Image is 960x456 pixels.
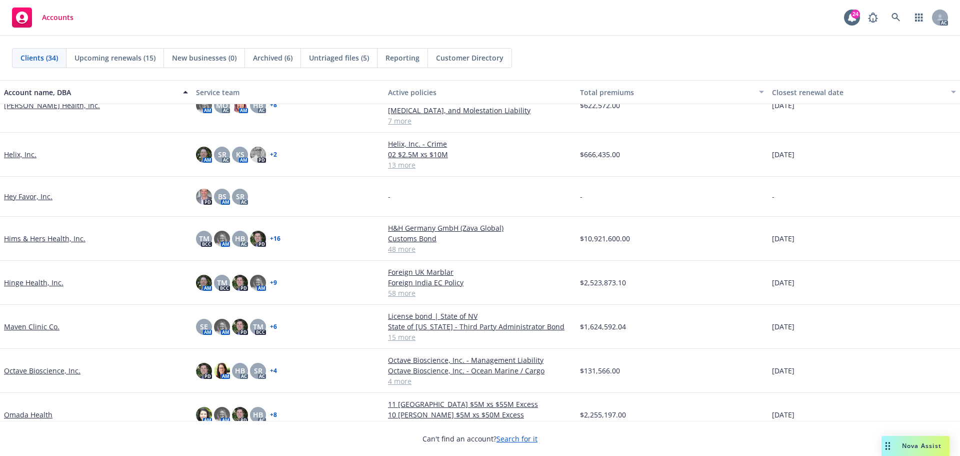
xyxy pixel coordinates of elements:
[772,233,794,244] span: [DATE]
[580,233,630,244] span: $10,921,600.00
[214,231,230,247] img: photo
[863,8,883,28] a: Report a Bug
[772,100,794,111] span: [DATE]
[388,139,572,149] a: Helix, Inc. - Crime
[902,441,941,450] span: Nova Assist
[886,8,906,28] a: Search
[388,160,572,170] a: 13 more
[388,223,572,233] a: H&H Germany GmbH (Zava Global)
[270,368,277,374] a: + 4
[422,433,537,444] span: Can't find an account?
[388,87,572,98] div: Active policies
[388,277,572,288] a: Foreign India EC Policy
[192,80,384,104] button: Service team
[250,147,266,163] img: photo
[576,80,768,104] button: Total premiums
[236,149,244,160] span: KS
[309,53,369,63] span: Untriaged files (5)
[580,321,626,332] span: $1,624,592.04
[172,53,236,63] span: New businesses (0)
[199,233,209,244] span: TM
[8,4,77,32] a: Accounts
[388,409,572,420] a: 10 [PERSON_NAME] $5M xs $50M Excess
[388,332,572,342] a: 15 more
[772,365,794,376] span: [DATE]
[200,321,208,332] span: SE
[772,409,794,420] span: [DATE]
[4,409,52,420] a: Omada Health
[217,277,227,288] span: TM
[388,95,572,116] a: [PERSON_NAME] Health, Inc. - Sexual Misconduct, [MEDICAL_DATA], and Molestation Liability
[250,275,266,291] img: photo
[218,191,226,202] span: BS
[436,53,503,63] span: Customer Directory
[4,365,80,376] a: Octave Bioscience, Inc.
[580,365,620,376] span: $131,566.00
[4,149,36,160] a: Helix, Inc.
[881,436,894,456] div: Drag to move
[270,412,277,418] a: + 8
[388,420,572,430] a: 25 more
[270,280,277,286] a: + 9
[4,321,59,332] a: Maven Clinic Co.
[232,319,248,335] img: photo
[768,80,960,104] button: Closest renewal date
[196,363,212,379] img: photo
[385,53,419,63] span: Reporting
[214,407,230,423] img: photo
[388,233,572,244] a: Customs Bond
[253,321,263,332] span: TM
[388,149,572,160] a: 02 $2.5M xs $10M
[235,365,245,376] span: HB
[196,275,212,291] img: photo
[214,363,230,379] img: photo
[388,244,572,254] a: 48 more
[772,191,774,202] span: -
[232,407,248,423] img: photo
[236,191,244,202] span: SR
[388,321,572,332] a: State of [US_STATE] - Third Party Administrator Bond
[216,100,228,111] span: MQ
[270,102,277,108] a: + 8
[253,100,263,111] span: HB
[4,277,63,288] a: Hinge Health, Inc.
[270,152,277,158] a: + 2
[196,147,212,163] img: photo
[772,149,794,160] span: [DATE]
[772,321,794,332] span: [DATE]
[388,311,572,321] a: License bond | State of NV
[580,409,626,420] span: $2,255,197.00
[270,324,277,330] a: + 6
[580,277,626,288] span: $2,523,873.10
[388,116,572,126] a: 7 more
[909,8,929,28] a: Switch app
[42,14,73,22] span: Accounts
[253,53,292,63] span: Archived (6)
[496,434,537,443] a: Search for it
[254,365,262,376] span: SR
[388,288,572,298] a: 58 more
[580,149,620,160] span: $666,435.00
[4,100,100,111] a: [PERSON_NAME] Health, Inc.
[218,149,226,160] span: SR
[235,233,245,244] span: HB
[196,189,212,205] img: photo
[881,436,949,456] button: Nova Assist
[851,8,860,17] div: 24
[232,97,248,113] img: photo
[253,409,263,420] span: HB
[388,191,390,202] span: -
[196,87,380,98] div: Service team
[250,231,266,247] img: photo
[232,275,248,291] img: photo
[384,80,576,104] button: Active policies
[772,277,794,288] span: [DATE]
[388,355,572,365] a: Octave Bioscience, Inc. - Management Liability
[74,53,155,63] span: Upcoming renewals (15)
[4,87,177,98] div: Account name, DBA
